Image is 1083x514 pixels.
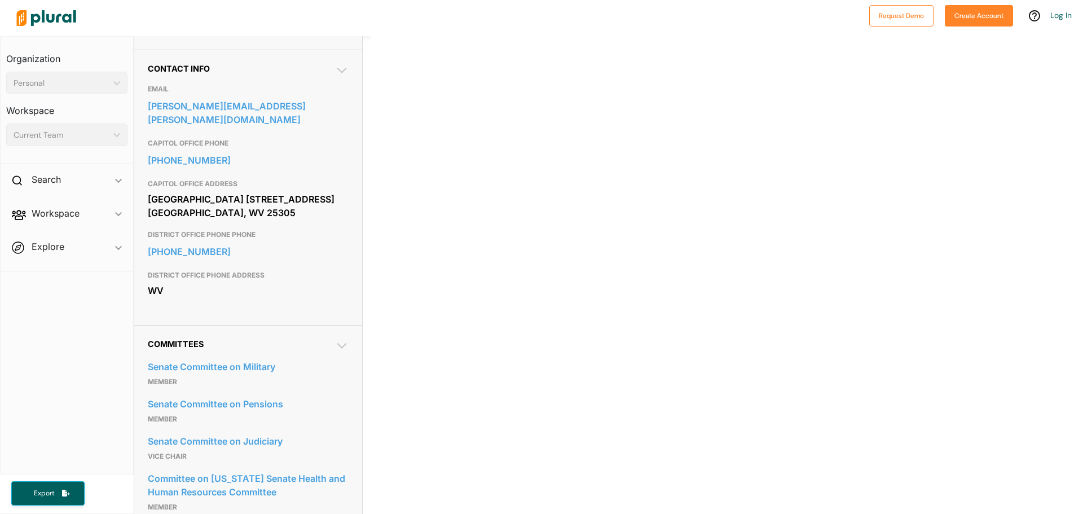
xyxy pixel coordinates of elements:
[1050,10,1072,20] a: Log In
[148,375,349,389] p: Member
[148,177,349,191] h3: CAPITOL OFFICE ADDRESS
[945,5,1013,27] button: Create Account
[148,191,349,221] div: [GEOGRAPHIC_DATA] [STREET_ADDRESS] [GEOGRAPHIC_DATA], WV 25305
[148,269,349,282] h3: DISTRICT OFFICE PHONE ADDRESS
[869,9,934,21] a: Request Demo
[148,339,204,349] span: Committees
[148,243,349,260] a: [PHONE_NUMBER]
[148,396,349,412] a: Senate Committee on Pensions
[6,42,127,67] h3: Organization
[32,173,61,186] h2: Search
[869,5,934,27] button: Request Demo
[14,77,109,89] div: Personal
[148,412,349,426] p: Member
[148,450,349,463] p: Vice Chair
[148,282,349,299] div: WV
[11,481,85,506] button: Export
[14,129,109,141] div: Current Team
[26,489,62,498] span: Export
[148,152,349,169] a: [PHONE_NUMBER]
[148,98,349,128] a: [PERSON_NAME][EMAIL_ADDRESS][PERSON_NAME][DOMAIN_NAME]
[148,82,349,96] h3: EMAIL
[148,500,349,514] p: Member
[6,94,127,119] h3: Workspace
[148,228,349,241] h3: DISTRICT OFFICE PHONE PHONE
[148,137,349,150] h3: CAPITOL OFFICE PHONE
[148,358,349,375] a: Senate Committee on Military
[148,64,210,73] span: Contact Info
[945,9,1013,21] a: Create Account
[148,470,349,500] a: Committee on [US_STATE] Senate Health and Human Resources Committee
[148,433,349,450] a: Senate Committee on Judiciary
